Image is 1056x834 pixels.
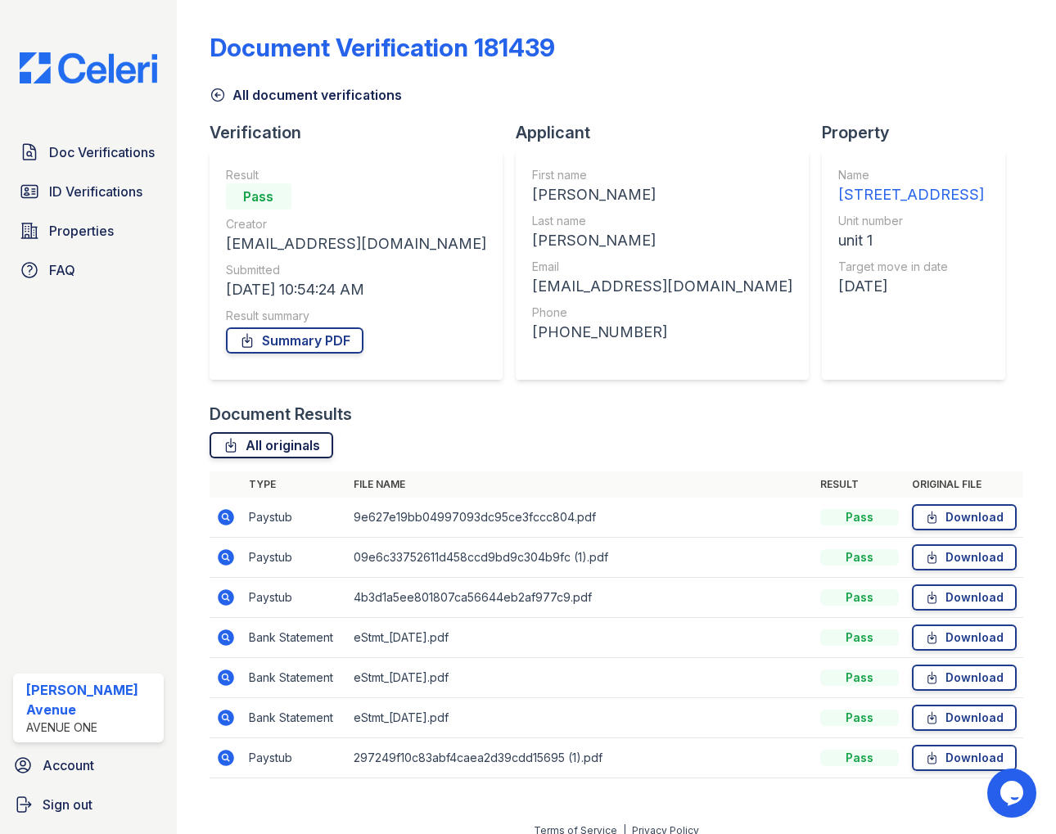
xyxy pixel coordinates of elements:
span: Properties [49,221,114,241]
div: [PERSON_NAME] Avenue [26,680,157,719]
div: [PHONE_NUMBER] [532,321,792,344]
th: Type [242,471,347,498]
img: CE_Logo_Blue-a8612792a0a2168367f1c8372b55b34899dd931a85d93a1a3d3e32e68fde9ad4.png [7,52,170,83]
td: Bank Statement [242,658,347,698]
a: Summary PDF [226,327,363,354]
div: First name [532,167,792,183]
td: 4b3d1a5ee801807ca56644eb2af977c9.pdf [347,578,814,618]
div: [DATE] [838,275,984,298]
div: [DATE] 10:54:24 AM [226,278,486,301]
div: [PERSON_NAME] [532,229,792,252]
th: Original file [905,471,1023,498]
a: Name [STREET_ADDRESS] [838,167,984,206]
div: Creator [226,216,486,232]
a: Download [912,504,1017,530]
div: Unit number [838,213,984,229]
div: [EMAIL_ADDRESS][DOMAIN_NAME] [226,232,486,255]
div: Email [532,259,792,275]
div: Pass [820,750,899,766]
div: Name [838,167,984,183]
div: Applicant [516,121,822,144]
div: Pass [820,669,899,686]
td: eStmt_[DATE].pdf [347,618,814,658]
span: Account [43,755,94,775]
a: Download [912,584,1017,611]
a: FAQ [13,254,164,286]
div: Result summary [226,308,486,324]
div: Result [226,167,486,183]
td: eStmt_[DATE].pdf [347,658,814,698]
div: Pass [820,710,899,726]
a: ID Verifications [13,175,164,208]
a: All originals [210,432,333,458]
div: Pass [820,589,899,606]
div: Pass [820,629,899,646]
th: Result [814,471,905,498]
div: Verification [210,121,516,144]
div: [STREET_ADDRESS] [838,183,984,206]
div: Target move in date [838,259,984,275]
td: Bank Statement [242,698,347,738]
div: unit 1 [838,229,984,252]
div: Last name [532,213,792,229]
iframe: chat widget [987,769,1040,818]
td: Bank Statement [242,618,347,658]
div: Document Results [210,403,352,426]
span: Doc Verifications [49,142,155,162]
td: Paystub [242,578,347,618]
a: Sign out [7,788,170,821]
td: 09e6c33752611d458ccd9bd9c304b9fc (1).pdf [347,538,814,578]
a: All document verifications [210,85,402,105]
div: [PERSON_NAME] [532,183,792,206]
td: Paystub [242,498,347,538]
td: Paystub [242,538,347,578]
td: 9e627e19bb04997093dc95ce3fccc804.pdf [347,498,814,538]
div: Document Verification 181439 [210,33,555,62]
a: Account [7,749,170,782]
td: Paystub [242,738,347,778]
span: Sign out [43,795,93,814]
td: 297249f10c83abf4caea2d39cdd15695 (1).pdf [347,738,814,778]
a: Properties [13,214,164,247]
div: Submitted [226,262,486,278]
a: Download [912,705,1017,731]
a: Download [912,624,1017,651]
span: FAQ [49,260,75,280]
span: ID Verifications [49,182,142,201]
a: Doc Verifications [13,136,164,169]
div: [EMAIL_ADDRESS][DOMAIN_NAME] [532,275,792,298]
div: Pass [226,183,291,210]
td: eStmt_[DATE].pdf [347,698,814,738]
div: Pass [820,509,899,525]
div: Pass [820,549,899,566]
a: Download [912,665,1017,691]
div: Property [822,121,1018,144]
div: Phone [532,304,792,321]
div: Avenue One [26,719,157,736]
th: File name [347,471,814,498]
a: Download [912,544,1017,570]
a: Download [912,745,1017,771]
